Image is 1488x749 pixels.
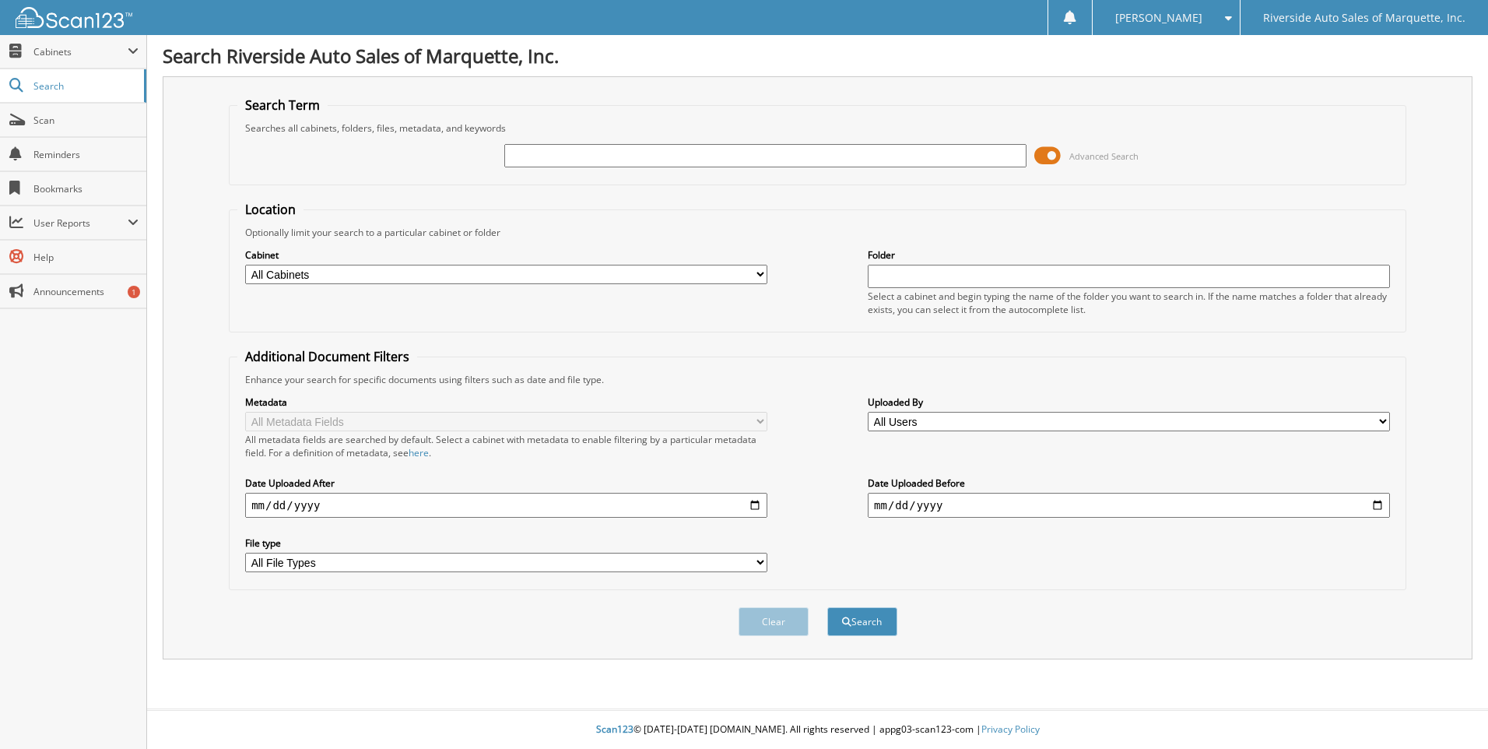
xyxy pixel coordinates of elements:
[128,286,140,298] div: 1
[868,396,1390,409] label: Uploaded By
[1410,674,1488,749] iframe: Chat Widget
[827,607,897,636] button: Search
[237,201,304,218] legend: Location
[33,216,128,230] span: User Reports
[16,7,132,28] img: scan123-logo-white.svg
[237,373,1398,386] div: Enhance your search for specific documents using filters such as date and file type.
[163,43,1472,69] h1: Search Riverside Auto Sales of Marquette, Inc.
[245,433,767,459] div: All metadata fields are searched by default. Select a cabinet with metadata to enable filtering b...
[245,476,767,490] label: Date Uploaded After
[237,348,417,365] legend: Additional Document Filters
[868,248,1390,262] label: Folder
[33,148,139,161] span: Reminders
[868,476,1390,490] label: Date Uploaded Before
[237,121,1398,135] div: Searches all cabinets, folders, files, metadata, and keywords
[409,446,429,459] a: here
[739,607,809,636] button: Clear
[237,226,1398,239] div: Optionally limit your search to a particular cabinet or folder
[981,723,1040,736] a: Privacy Policy
[1115,13,1202,23] span: [PERSON_NAME]
[245,536,767,550] label: File type
[33,79,136,93] span: Search
[1263,13,1465,23] span: Riverside Auto Sales of Marquette, Inc.
[33,251,139,264] span: Help
[33,182,139,195] span: Bookmarks
[237,97,328,114] legend: Search Term
[868,493,1390,518] input: end
[245,248,767,262] label: Cabinet
[245,396,767,409] label: Metadata
[147,711,1488,749] div: © [DATE]-[DATE] [DOMAIN_NAME]. All rights reserved | appg03-scan123-com |
[596,723,633,736] span: Scan123
[868,290,1390,316] div: Select a cabinet and begin typing the name of the folder you want to search in. If the name match...
[1069,150,1139,162] span: Advanced Search
[33,285,139,298] span: Announcements
[33,114,139,127] span: Scan
[33,45,128,58] span: Cabinets
[245,493,767,518] input: start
